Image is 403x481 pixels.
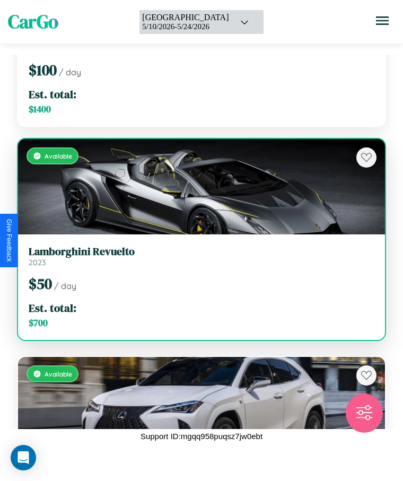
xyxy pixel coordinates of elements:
p: Support ID: mgqq958puqsz7jw0ebt [141,429,262,443]
span: Available [45,370,72,378]
div: [GEOGRAPHIC_DATA] [142,13,229,22]
span: $ 100 [29,60,57,80]
span: $ 700 [29,317,48,329]
div: Give Feedback [5,219,13,262]
h3: Lamborghini Revuelto [29,245,374,258]
span: 2023 [29,258,46,267]
a: Lamborghini Revuelto2023 [29,245,374,267]
span: Available [45,152,72,160]
span: Est. total: [29,86,76,102]
span: $ 50 [29,274,52,294]
span: $ 1400 [29,103,51,116]
div: Open Intercom Messenger [11,445,36,470]
span: CarGo [8,9,58,34]
div: 5 / 10 / 2026 - 5 / 24 / 2026 [142,22,229,31]
span: / day [59,67,81,77]
span: Est. total: [29,300,76,316]
span: / day [54,281,76,291]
